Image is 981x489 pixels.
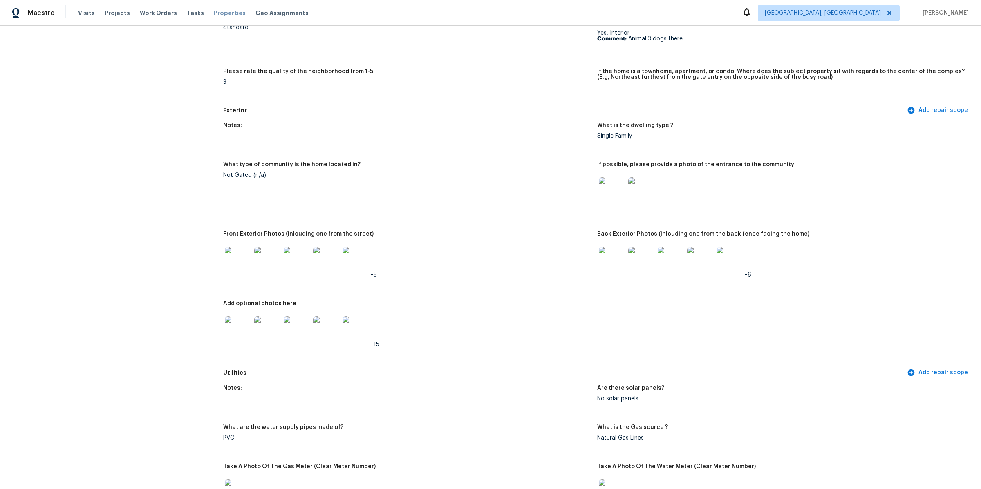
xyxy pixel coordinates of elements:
[597,36,627,42] b: Comment:
[909,368,968,378] span: Add repair scope
[223,368,905,377] h5: Utilities
[905,365,971,380] button: Add repair scope
[909,105,968,116] span: Add repair scope
[223,106,905,115] h5: Exterior
[223,123,242,128] h5: Notes:
[597,396,965,402] div: No solar panels
[223,79,591,85] div: 3
[223,172,591,178] div: Not Gated (n/a)
[597,69,965,80] h5: If the home is a townhome, apartment, or condo: Where does the subject property sit with regards ...
[223,231,374,237] h5: Front Exterior Photos (inlcuding one from the street)
[905,103,971,118] button: Add repair scope
[28,9,55,17] span: Maestro
[597,162,794,167] h5: If possible, please provide a photo of the entrance to the community
[223,435,591,441] div: PVC
[78,9,95,17] span: Visits
[370,272,377,278] span: +5
[597,123,673,128] h5: What is the dwelling type ?
[919,9,969,17] span: [PERSON_NAME]
[223,464,376,469] h5: Take A Photo Of The Gas Meter (Clear Meter Number)
[214,9,246,17] span: Properties
[744,272,751,278] span: +6
[223,424,343,430] h5: What are the water supply pipes made of?
[597,385,664,391] h5: Are there solar panels?
[223,385,242,391] h5: Notes:
[597,30,965,42] div: Yes, Interior
[187,10,204,16] span: Tasks
[223,69,373,74] h5: Please rate the quality of the neighborhood from 1-5
[597,231,809,237] h5: Back Exterior Photos (inlcuding one from the back fence facing the home)
[105,9,130,17] span: Projects
[597,36,965,42] p: Animal 3 dogs there
[223,301,296,306] h5: Add optional photos here
[255,9,309,17] span: Geo Assignments
[765,9,881,17] span: [GEOGRAPHIC_DATA], [GEOGRAPHIC_DATA]
[597,464,756,469] h5: Take A Photo Of The Water Meter (Clear Meter Number)
[140,9,177,17] span: Work Orders
[223,162,361,167] h5: What type of community is the home located in?
[223,25,591,30] div: Standard
[370,342,379,347] span: +15
[597,133,965,139] div: Single Family
[597,424,668,430] h5: What is the Gas source ?
[597,435,965,441] div: Natural Gas Lines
